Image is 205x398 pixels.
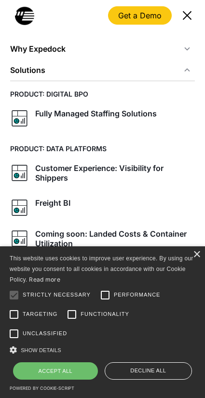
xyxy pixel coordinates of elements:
[10,385,74,391] a: Powered by cookie-script
[35,109,157,118] div: Fully Managed Staffing Solutions
[10,6,34,25] a: home
[10,105,195,132] a: graph iconFully Managed Staffing Solutions
[10,198,29,217] img: graph icon
[35,198,70,208] div: Freight BI
[21,347,61,353] span: Show details
[114,291,161,299] span: Performance
[193,251,200,258] div: Close
[23,291,91,299] span: Strictly necessary
[10,89,195,99] h4: PRODUCT: DIGITAL BPO
[35,229,191,248] div: Coming soon: Landed Costs & Container Utilization
[10,255,193,283] span: This website uses cookies to improve user experience. By using our website you consent to all coo...
[108,6,172,25] a: Get a Demo
[10,229,29,248] img: graph icon
[10,345,195,355] div: Show details
[81,310,129,318] span: Functionality
[10,194,195,221] a: graph iconFreight BI
[10,163,29,183] img: graph icon
[10,38,195,59] div: Why Expedock
[10,65,45,75] div: Solutions
[10,59,195,81] div: Solutions
[157,352,205,398] iframe: Chat Widget
[35,163,191,183] div: Customer Experience: Visibility for Shippers
[15,6,34,25] img: Expedock Company Logo no text
[10,225,195,252] a: graph iconComing soon: Landed Costs & Container Utilization
[105,362,192,380] div: Decline all
[10,109,29,128] img: graph icon
[23,329,67,338] span: Unclassified
[29,276,60,283] a: Read more
[10,44,66,54] div: Why Expedock
[176,4,195,27] div: menu
[10,159,195,190] a: graph iconCustomer Experience: Visibility for Shippers
[10,143,195,154] h4: PRODUCT: DATA PLATFORMS
[13,362,98,380] div: Accept all
[23,310,57,318] span: Targeting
